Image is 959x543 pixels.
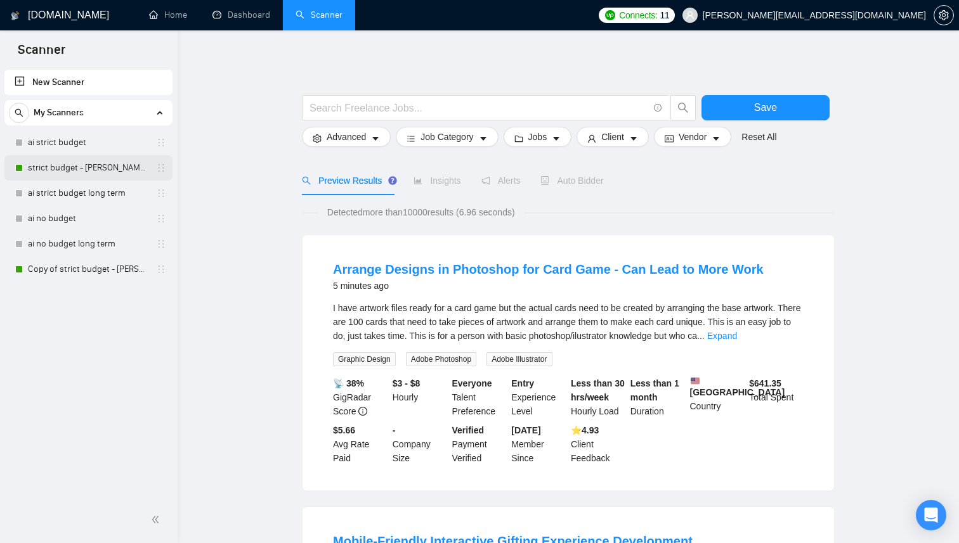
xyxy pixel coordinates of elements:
span: idcard [665,134,674,143]
button: userClientcaret-down [577,127,649,147]
span: Job Category [421,130,473,144]
span: setting [313,134,322,143]
span: Graphic Design [333,352,396,366]
div: 5 minutes ago [333,278,764,293]
span: Insights [414,176,460,186]
div: Member Since [509,423,568,465]
a: strict budget - [PERSON_NAME]'s setup [28,155,148,181]
span: notification [481,176,490,185]
div: Experience Level [509,376,568,418]
span: holder [156,264,166,274]
b: Entry [511,378,534,388]
div: I have artwork files ready for a card game but the actual cards need to be created by arranging t... [333,301,804,343]
b: ⭐️ 4.93 [571,425,599,435]
a: searchScanner [296,10,342,20]
div: Country [688,376,747,418]
span: Connects: [619,8,657,22]
button: search [9,103,29,123]
img: logo [11,6,20,26]
span: Advanced [327,130,366,144]
span: Auto Bidder [540,176,603,186]
span: holder [156,188,166,198]
b: [GEOGRAPHIC_DATA] [690,376,785,397]
span: Adobe Illustrator [486,352,552,366]
li: New Scanner [4,70,173,95]
span: My Scanners [34,100,84,125]
div: Avg Rate Paid [330,423,390,465]
a: setting [934,10,954,20]
span: I have artwork files ready for a card game but the actual cards need to be created by arranging t... [333,303,800,341]
div: Company Size [390,423,450,465]
b: Verified [452,425,485,435]
b: $5.66 [333,425,355,435]
span: search [302,176,311,185]
b: - [393,425,396,435]
span: Preview Results [302,176,393,186]
div: Total Spent [747,376,806,418]
span: search [10,108,29,117]
b: [DATE] [511,425,540,435]
a: ai strict budget long term [28,181,148,206]
div: Duration [628,376,688,418]
div: Talent Preference [450,376,509,418]
div: Hourly Load [568,376,628,418]
span: 11 [660,8,670,22]
span: user [587,134,596,143]
a: Reset All [741,130,776,144]
div: Payment Verified [450,423,509,465]
button: setting [934,5,954,25]
span: search [671,102,695,113]
span: caret-down [629,134,638,143]
span: Detected more than 10000 results (6.96 seconds) [318,205,524,219]
img: 🇺🇸 [691,376,700,385]
button: Save [701,95,830,120]
button: idcardVendorcaret-down [654,127,731,147]
a: ai no budget long term [28,231,148,257]
input: Search Freelance Jobs... [310,100,648,116]
span: caret-down [479,134,488,143]
a: New Scanner [15,70,162,95]
span: Jobs [528,130,547,144]
span: Adobe Photoshop [406,352,476,366]
div: Hourly [390,376,450,418]
a: ai no budget [28,206,148,231]
button: folderJobscaret-down [504,127,572,147]
div: Tooltip anchor [387,175,398,186]
span: Scanner [8,41,75,67]
span: caret-down [552,134,561,143]
a: Copy of strict budget - [PERSON_NAME]'s setup [28,257,148,282]
b: Less than 1 month [630,378,679,402]
span: info-circle [358,407,367,416]
span: caret-down [371,134,380,143]
span: folder [514,134,523,143]
span: holder [156,214,166,224]
span: Client [601,130,624,144]
span: area-chart [414,176,422,185]
span: Alerts [481,176,521,186]
span: info-circle [654,104,662,112]
button: settingAdvancedcaret-down [302,127,391,147]
a: homeHome [149,10,187,20]
span: holder [156,239,166,249]
a: ai strict budget [28,130,148,155]
span: holder [156,163,166,173]
span: setting [934,10,953,20]
a: Arrange Designs in Photoshop for Card Game - Can Lead to More Work [333,262,764,276]
span: bars [407,134,415,143]
button: barsJob Categorycaret-down [396,127,498,147]
button: search [670,95,696,120]
div: Open Intercom Messenger [916,500,946,530]
div: GigRadar Score [330,376,390,418]
b: $3 - $8 [393,378,421,388]
b: Less than 30 hrs/week [571,378,625,402]
b: Everyone [452,378,492,388]
span: double-left [151,513,164,526]
div: Client Feedback [568,423,628,465]
span: ... [697,331,705,341]
b: $ 641.35 [749,378,781,388]
span: Vendor [679,130,707,144]
span: user [686,11,695,20]
a: dashboardDashboard [212,10,270,20]
li: My Scanners [4,100,173,282]
img: upwork-logo.png [605,10,615,20]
